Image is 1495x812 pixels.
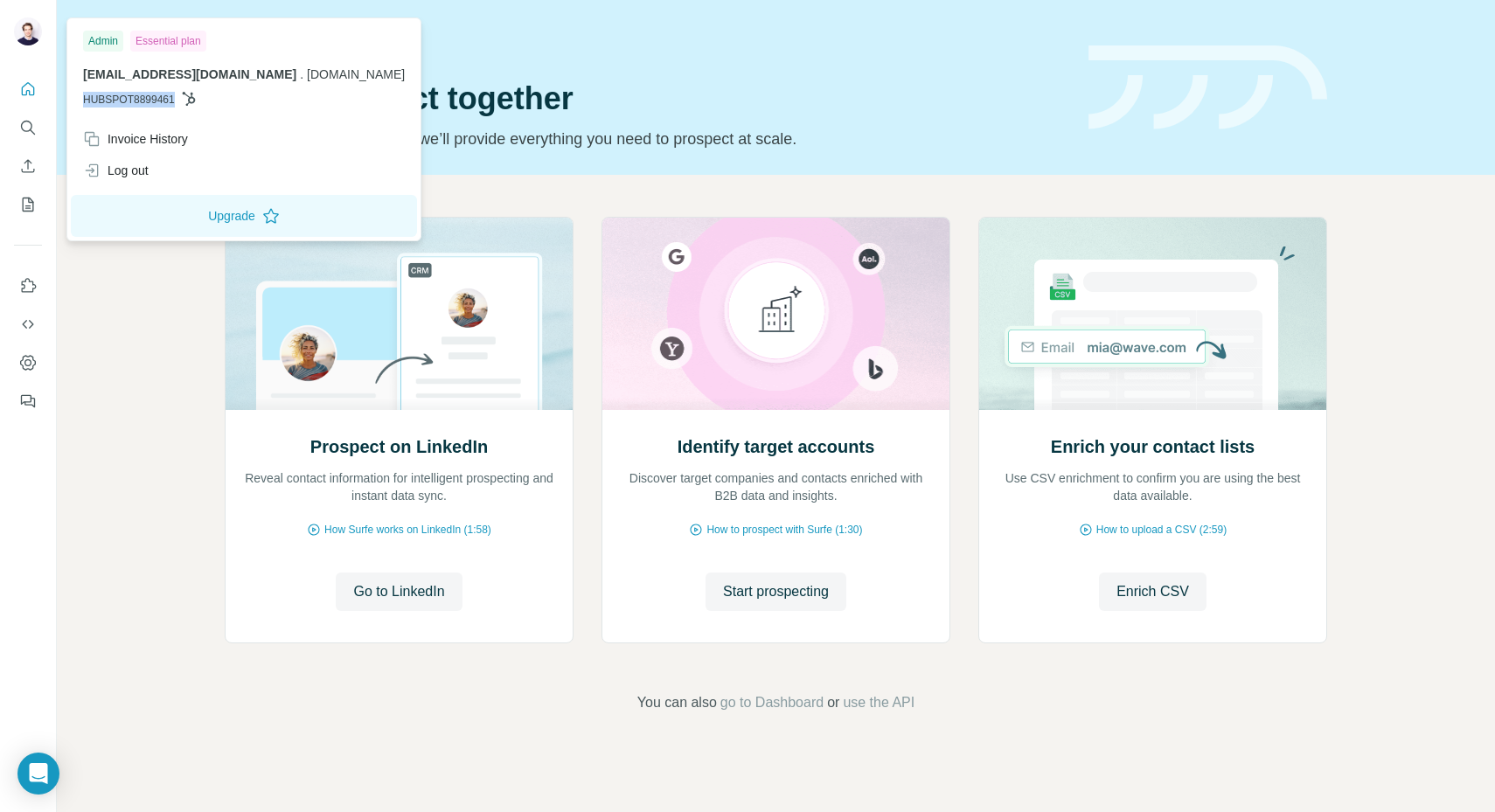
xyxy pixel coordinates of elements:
[14,112,42,143] button: Search
[827,692,839,713] span: or
[307,67,405,81] span: [DOMAIN_NAME]
[678,434,875,459] h2: Identify target accounts
[300,67,303,81] span: .
[71,195,417,237] button: Upgrade
[243,469,555,504] p: Reveal contact information for intelligent prospecting and instant data sync.
[14,309,42,340] button: Use Surfe API
[353,581,444,602] span: Go to LinkedIn
[601,218,950,410] img: Identify target accounts
[310,434,488,459] h2: Prospect on LinkedIn
[843,692,914,713] button: use the API
[1096,522,1227,538] span: How to upload a CSV (2:59)
[225,127,1067,151] p: Pick your starting point and we’ll provide everything you need to prospect at scale.
[336,573,462,611] button: Go to LinkedIn
[1051,434,1255,459] h2: Enrich your contact lists
[225,32,1067,50] div: Quick start
[997,469,1309,504] p: Use CSV enrichment to confirm you are using the best data available.
[1116,581,1189,602] span: Enrich CSV
[324,522,491,538] span: How Surfe works on LinkedIn (1:58)
[14,17,42,45] img: Avatar
[720,692,824,713] button: go to Dashboard
[637,692,717,713] span: You can also
[225,81,1067,116] h1: Let’s prospect together
[83,67,296,81] span: [EMAIL_ADDRESS][DOMAIN_NAME]
[14,347,42,378] button: Dashboard
[14,385,42,417] button: Feedback
[620,469,932,504] p: Discover target companies and contacts enriched with B2B data and insights.
[83,92,175,108] span: HUBSPOT8899461
[978,218,1327,410] img: Enrich your contact lists
[706,573,846,611] button: Start prospecting
[14,150,42,182] button: Enrich CSV
[1088,45,1327,130] img: banner
[225,218,574,410] img: Prospect on LinkedIn
[83,162,149,179] div: Log out
[14,270,42,302] button: Use Surfe on LinkedIn
[723,581,829,602] span: Start prospecting
[130,31,206,52] div: Essential plan
[14,189,42,220] button: My lists
[83,130,188,148] div: Invoice History
[14,73,42,105] button: Quick start
[83,31,123,52] div: Admin
[706,522,862,538] span: How to prospect with Surfe (1:30)
[1099,573,1206,611] button: Enrich CSV
[17,753,59,795] div: Open Intercom Messenger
